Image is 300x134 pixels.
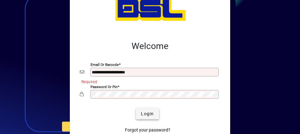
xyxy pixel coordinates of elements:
button: Login [136,108,159,119]
h2: Welcome [80,41,220,52]
span: Login [141,111,154,117]
mat-label: Email or Barcode [91,62,119,67]
mat-label: Password or Pin [91,85,117,89]
span: Forgot your password? [125,127,170,133]
mat-error: Required [81,78,215,85]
